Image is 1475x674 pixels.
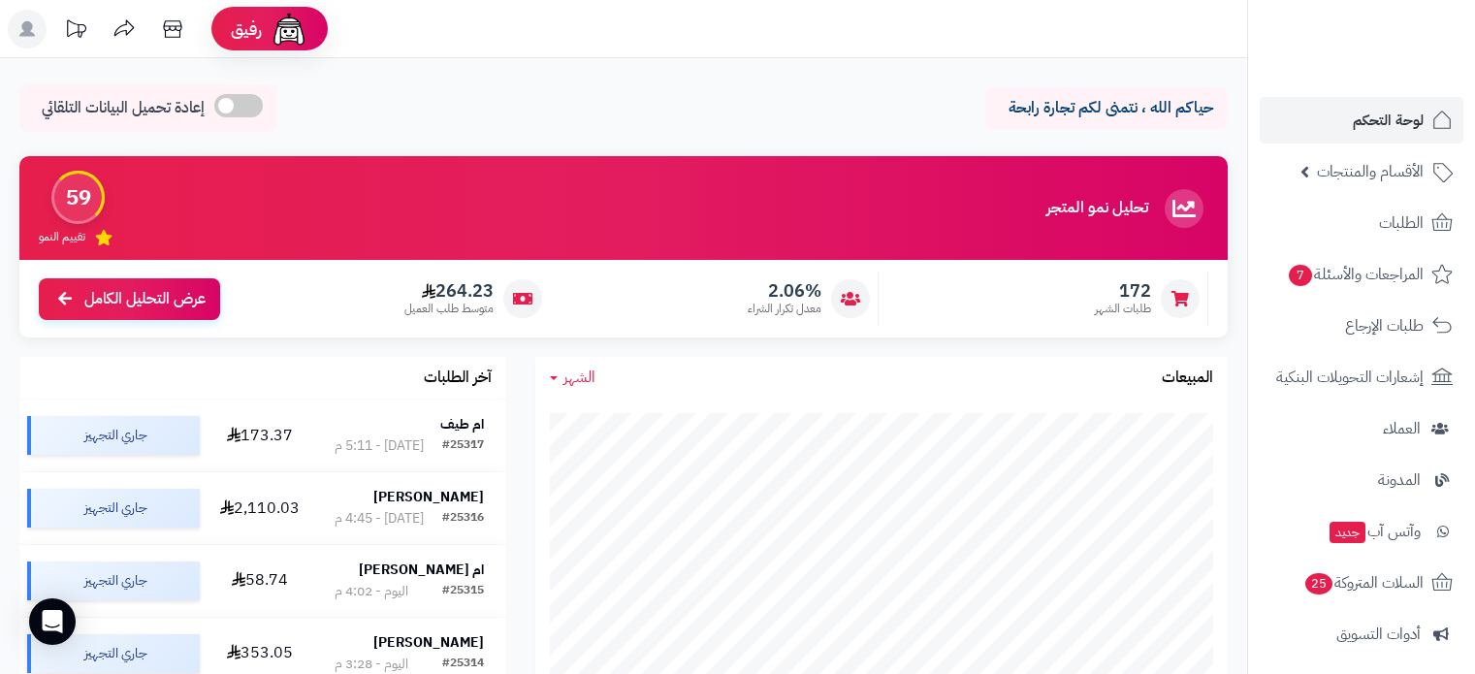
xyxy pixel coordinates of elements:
[1260,457,1463,503] a: المدونة
[748,301,821,317] span: معدل تكرار الشراء
[39,229,85,245] span: تقييم النمو
[1343,45,1457,85] img: logo-2.png
[1095,301,1151,317] span: طلبات الشهر
[373,632,484,653] strong: [PERSON_NAME]
[442,436,484,456] div: #25317
[231,17,262,41] span: رفيق
[1289,265,1313,287] span: 7
[373,487,484,507] strong: [PERSON_NAME]
[208,472,312,544] td: 2,110.03
[424,369,492,387] h3: آخر الطلبات
[442,509,484,529] div: #25316
[1260,200,1463,246] a: الطلبات
[1379,209,1424,237] span: الطلبات
[1260,97,1463,144] a: لوحة التحكم
[1000,97,1213,119] p: حياكم الله ، نتمنى لكم تجارة رابحة
[27,416,200,455] div: جاري التجهيز
[335,436,424,456] div: [DATE] - 5:11 م
[1260,611,1463,658] a: أدوات التسويق
[1260,560,1463,606] a: السلات المتروكة25
[1260,251,1463,298] a: المراجعات والأسئلة7
[1378,466,1421,494] span: المدونة
[1328,518,1421,545] span: وآتس آب
[563,366,595,389] span: الشهر
[1383,415,1421,442] span: العملاء
[1260,354,1463,401] a: إشعارات التحويلات البنكية
[208,400,312,471] td: 173.37
[550,367,595,389] a: الشهر
[1260,405,1463,452] a: العملاء
[1303,569,1424,596] span: السلات المتروكة
[335,655,408,674] div: اليوم - 3:28 م
[1317,158,1424,185] span: الأقسام والمنتجات
[208,545,312,617] td: 58.74
[404,280,494,302] span: 264.23
[335,582,408,601] div: اليوم - 4:02 م
[1260,508,1463,555] a: وآتس آبجديد
[27,489,200,528] div: جاري التجهيز
[1095,280,1151,302] span: 172
[39,278,220,320] a: عرض التحليل الكامل
[1162,369,1213,387] h3: المبيعات
[1046,200,1148,217] h3: تحليل نمو المتجر
[1260,303,1463,349] a: طلبات الإرجاع
[1353,107,1424,134] span: لوحة التحكم
[84,288,206,310] span: عرض التحليل الكامل
[51,10,100,53] a: تحديثات المنصة
[442,655,484,674] div: #25314
[442,582,484,601] div: #25315
[748,280,821,302] span: 2.06%
[270,10,308,48] img: ai-face.png
[1336,621,1421,648] span: أدوات التسويق
[29,598,76,645] div: Open Intercom Messenger
[1345,312,1424,339] span: طلبات الإرجاع
[27,562,200,600] div: جاري التجهيز
[1330,522,1365,543] span: جديد
[1276,364,1424,391] span: إشعارات التحويلات البنكية
[404,301,494,317] span: متوسط طلب العميل
[1305,573,1333,595] span: 25
[42,97,205,119] span: إعادة تحميل البيانات التلقائي
[440,414,484,434] strong: ام طيف
[1287,261,1424,288] span: المراجعات والأسئلة
[359,560,484,580] strong: ام [PERSON_NAME]
[27,634,200,673] div: جاري التجهيز
[335,509,424,529] div: [DATE] - 4:45 م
